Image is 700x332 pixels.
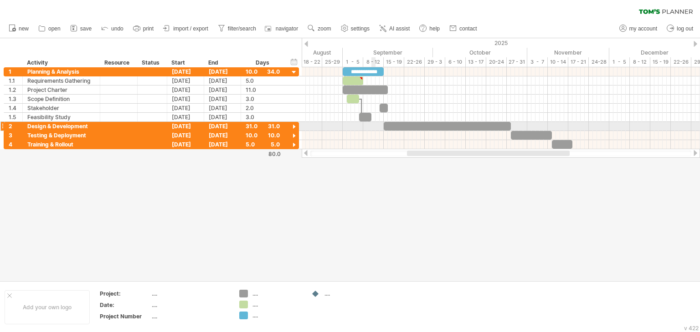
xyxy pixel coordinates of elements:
div: 6 - 10 [445,57,466,67]
div: .... [252,301,302,308]
div: .... [152,312,228,320]
span: print [143,25,154,32]
div: .... [152,290,228,297]
div: .... [252,290,302,297]
div: 1.2 [9,86,22,94]
div: 3.0 [246,113,280,121]
div: 1.3 [9,95,22,103]
span: navigator [276,25,298,32]
div: [DATE] [204,131,241,140]
div: Testing & Deployment [27,131,95,140]
a: save [68,23,94,35]
div: [DATE] [167,131,204,140]
div: 31.0 [246,122,280,131]
div: [DATE] [167,104,204,112]
div: Stakeholder [27,104,95,112]
div: 22-26 [404,57,425,67]
div: 25-29 [322,57,343,67]
div: [DATE] [204,104,241,112]
div: [DATE] [167,95,204,103]
div: 1.4 [9,104,22,112]
div: [DATE] [167,86,204,94]
div: Scope Definition [27,95,95,103]
a: help [417,23,443,35]
span: help [429,25,440,32]
div: 5.0 [246,76,280,85]
div: Feasibility Study [27,113,95,121]
div: [DATE] [204,122,241,131]
div: [DATE] [167,140,204,149]
a: zoom [305,23,334,35]
div: 13 - 17 [466,57,486,67]
div: Resource [104,58,132,67]
div: 29 - 3 [425,57,445,67]
a: undo [99,23,126,35]
div: 18 - 22 [302,57,322,67]
div: [DATE] [167,113,204,121]
div: Activity [27,58,95,67]
div: Status [142,58,162,67]
div: 20-24 [486,57,507,67]
a: settings [339,23,372,35]
div: 8 - 12 [630,57,650,67]
div: 22-26 [671,57,691,67]
div: September 2025 [343,48,433,57]
span: save [80,25,92,32]
div: Requirements Gathering [27,76,95,85]
div: [DATE] [204,67,241,76]
a: AI assist [377,23,412,35]
span: contact [459,25,477,32]
div: 4 [9,140,22,149]
div: [DATE] [204,76,241,85]
a: new [6,23,31,35]
span: log out [677,25,693,32]
div: [DATE] [167,122,204,131]
span: import / export [173,25,208,32]
div: Date: [100,301,150,309]
span: my account [629,25,657,32]
div: November 2025 [527,48,609,57]
a: my account [617,23,660,35]
div: 10 - 14 [548,57,568,67]
div: 1.1 [9,76,22,85]
div: 3 - 7 [527,57,548,67]
span: zoom [318,25,331,32]
div: Planning & Analysis [27,67,95,76]
div: 1.5 [9,113,22,121]
div: October 2025 [433,48,527,57]
div: [DATE] [204,140,241,149]
span: open [48,25,61,32]
div: .... [152,301,228,309]
div: 17 - 21 [568,57,589,67]
div: Add your own logo [5,290,90,324]
div: 5.0 [246,140,280,149]
div: [DATE] [204,113,241,121]
div: Design & Development [27,122,95,131]
span: undo [111,25,124,32]
span: filter/search [228,25,256,32]
div: End [208,58,236,67]
a: print [131,23,156,35]
span: AI assist [389,25,410,32]
div: 15 - 19 [384,57,404,67]
div: 24-28 [589,57,609,67]
span: settings [351,25,370,32]
div: Project Number [100,312,150,320]
div: v 422 [684,325,699,332]
div: 1 - 5 [343,57,363,67]
div: 15 - 19 [650,57,671,67]
span: new [19,25,29,32]
div: .... [324,290,374,297]
a: open [36,23,63,35]
div: 1 - 5 [609,57,630,67]
div: 2.0 [246,104,280,112]
div: [DATE] [204,95,241,103]
div: [DATE] [204,86,241,94]
a: navigator [263,23,301,35]
a: contact [447,23,480,35]
div: 3 [9,131,22,140]
div: 8 - 12 [363,57,384,67]
div: Training & Rollout [27,140,95,149]
div: 3.0 [246,95,280,103]
div: 27 - 31 [507,57,527,67]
